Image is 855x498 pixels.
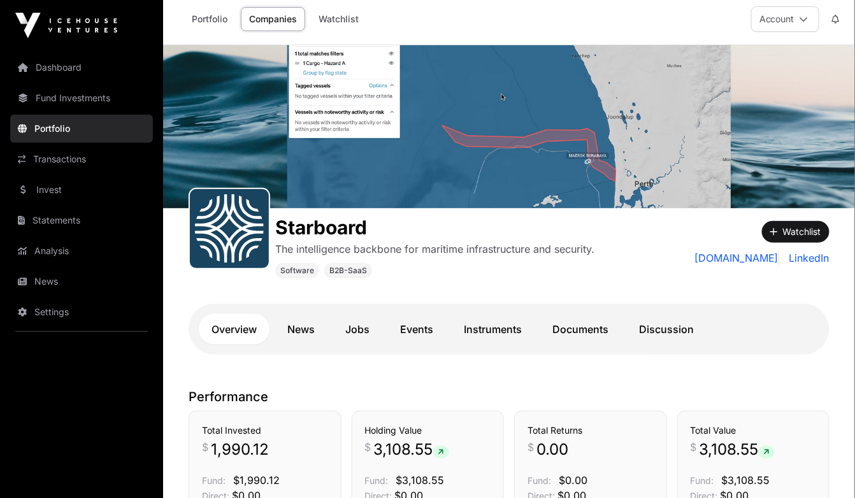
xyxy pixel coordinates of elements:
button: Watchlist [762,221,830,243]
h3: Total Returns [528,424,654,437]
a: Portfolio [10,115,153,143]
h3: Holding Value [365,424,491,437]
span: Fund: [202,475,226,486]
span: $ [691,439,697,455]
a: Fund Investments [10,84,153,112]
iframe: Chat Widget [791,437,855,498]
span: $1,990.12 [233,474,280,487]
a: Settings [10,298,153,326]
a: Portfolio [183,7,236,31]
a: LinkedIn [784,250,830,266]
a: Dashboard [10,53,153,82]
span: $ [365,439,371,455]
h3: Total Invested [202,424,328,437]
a: Jobs [333,314,382,345]
a: News [10,267,153,295]
span: Fund: [691,475,714,486]
span: Fund: [365,475,389,486]
a: Analysis [10,237,153,265]
a: Documents [540,314,621,345]
img: Starboard-Favicon.svg [195,194,264,263]
span: 3,108.55 [700,439,775,460]
a: [DOMAIN_NAME] [694,250,779,266]
img: Starboard [163,45,855,208]
p: The intelligence backbone for maritime infrastructure and security. [275,241,594,257]
a: Statements [10,206,153,234]
span: $ [528,439,534,455]
span: 3,108.55 [374,439,449,460]
span: 1,990.12 [211,439,269,460]
span: $3,108.55 [396,474,445,487]
a: News [275,314,327,345]
span: 0.00 [536,439,568,460]
a: Watchlist [310,7,367,31]
a: Companies [241,7,305,31]
nav: Tabs [199,314,819,345]
span: $0.00 [559,474,587,487]
a: Events [387,314,446,345]
p: Performance [189,388,830,406]
span: Fund: [528,475,551,486]
h3: Total Value [691,424,817,437]
span: B2B-SaaS [329,266,367,276]
a: Overview [199,314,269,345]
h1: Starboard [275,216,594,239]
a: Instruments [451,314,535,345]
a: Transactions [10,145,153,173]
span: $3,108.55 [722,474,770,487]
img: Icehouse Ventures Logo [15,13,117,38]
button: Account [751,6,819,32]
a: Invest [10,176,153,204]
span: Software [280,266,314,276]
a: Discussion [626,314,707,345]
span: $ [202,439,208,455]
